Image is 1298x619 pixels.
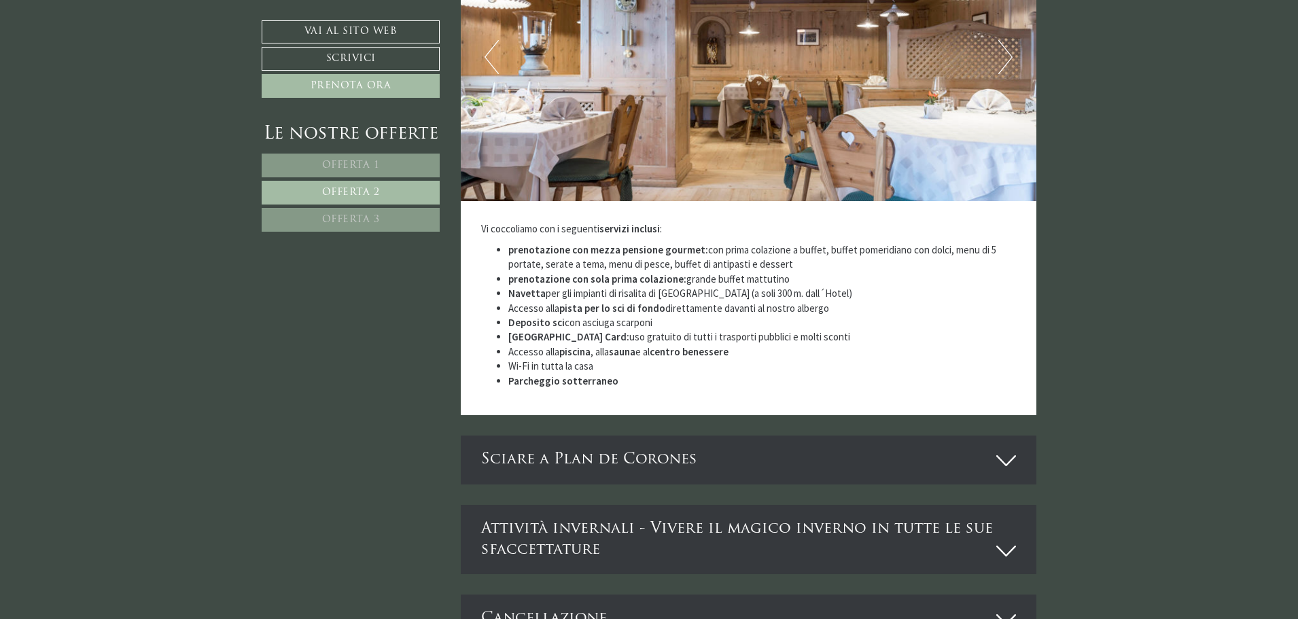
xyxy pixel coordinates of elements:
[559,345,591,358] strong: piscina
[508,315,1017,330] li: con asciuga scarponi
[262,20,440,43] a: Vai al sito web
[10,36,187,75] div: Buon giorno, come possiamo aiutarla?
[650,345,729,358] strong: centro benessere
[262,122,440,147] div: Le nostre offerte
[599,222,660,235] strong: servizi inclusi
[609,345,635,358] strong: sauna
[508,243,708,256] strong: prenotazione con mezza pensione gourmet:
[20,39,180,49] div: Montis – Active Nature Spa
[508,330,1017,344] li: uso gratuito di tutti i trasporti pubblici e molti sconti
[508,301,1017,315] li: Accesso alla direttamente davanti al nostro albergo
[508,287,546,300] strong: Navetta
[262,74,440,98] a: Prenota ora
[508,316,565,329] strong: Deposito sci
[508,344,1017,359] li: Accesso alla , alla e al
[234,10,302,32] div: mercoledì
[262,47,440,71] a: Scrivici
[508,330,629,343] strong: [GEOGRAPHIC_DATA] Card:
[508,272,1017,286] li: grande buffet mattutino
[508,374,618,387] strong: Parcheggio sotterraneo
[322,160,380,171] span: Offerta 1
[461,436,1037,484] div: Sciare a Plan de Corones
[322,188,380,198] span: Offerta 2
[461,505,1037,575] div: Attività invernali - Vivere il magico inverno in tutte le sue sfaccettature
[461,358,536,382] button: Invia
[20,63,180,72] small: 14:18
[508,359,1017,373] li: Wi-Fi in tutta la casa
[481,222,1017,236] p: Vi coccoliamo con i seguenti :
[508,286,1017,300] li: per gli impianti di risalita di [GEOGRAPHIC_DATA] (a soli 300 m. dall´Hotel)
[508,272,686,285] strong: prenotazione con sola prima colazione:
[322,215,380,225] span: Offerta 3
[508,243,1017,272] li: con prima colazione a buffet, buffet pomeridiano con dolci, menu di 5 portate, serate a tema, men...
[485,40,499,74] button: Previous
[998,40,1013,74] button: Next
[559,302,665,315] strong: pista per lo sci di fondo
